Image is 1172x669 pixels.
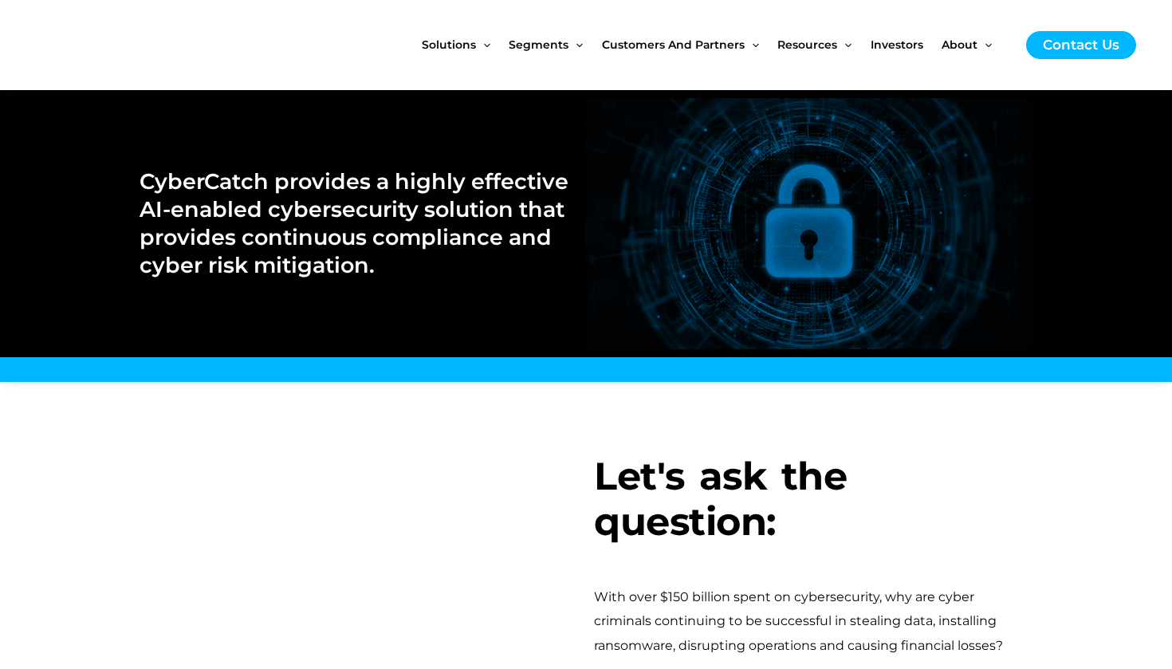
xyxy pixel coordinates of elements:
span: Menu Toggle [745,11,759,78]
img: CyberCatch [28,12,219,78]
span: Investors [871,11,923,78]
h2: CyberCatch provides a highly effective AI-enabled cybersecurity solution that provides continuous... [140,167,569,279]
span: Menu Toggle [568,11,583,78]
span: About [942,11,977,78]
span: Menu Toggle [977,11,992,78]
span: Segments [509,11,568,78]
nav: Site Navigation: New Main Menu [422,11,1010,78]
h3: Let's ask the question: [594,454,1032,545]
span: Resources [777,11,837,78]
span: Customers and Partners [602,11,745,78]
a: Contact Us [1026,31,1136,59]
span: Menu Toggle [837,11,851,78]
span: Menu Toggle [476,11,490,78]
span: Solutions [422,11,476,78]
a: Investors [871,11,942,78]
div: With over $150 billion spent on cybersecurity, why are cyber criminals continuing to be successfu... [594,585,1032,658]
